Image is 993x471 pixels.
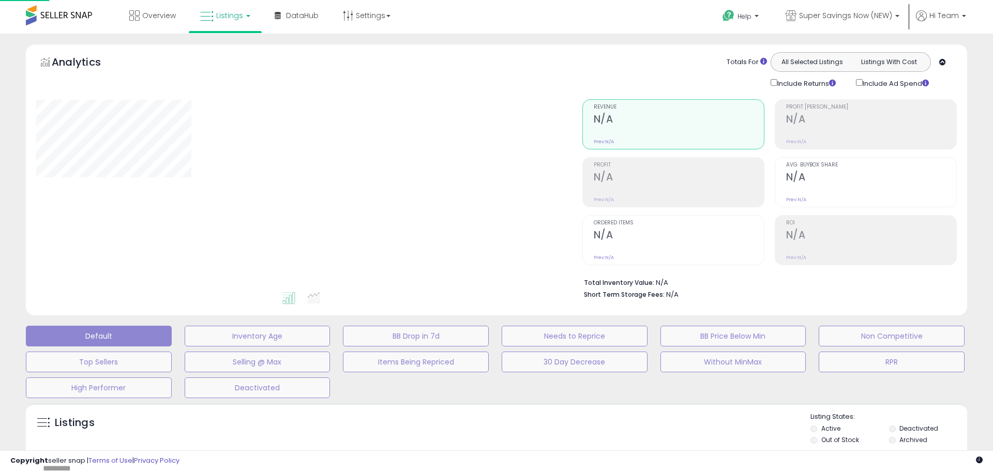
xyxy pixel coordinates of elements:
span: Help [738,12,751,21]
button: Needs to Reprice [502,326,648,346]
span: Overview [142,10,176,21]
button: Without MinMax [660,352,806,372]
a: Hi Team [916,10,966,34]
button: Items Being Repriced [343,352,489,372]
h2: N/A [786,171,956,185]
span: Ordered Items [594,220,764,226]
strong: Copyright [10,455,48,465]
b: Total Inventory Value: [584,278,654,287]
button: Deactivated [185,377,330,398]
button: RPR [819,352,965,372]
h2: N/A [594,229,764,243]
a: Help [714,2,769,34]
button: 30 Day Decrease [502,352,648,372]
button: BB Price Below Min [660,326,806,346]
h2: N/A [786,229,956,243]
span: ROI [786,220,956,226]
h2: N/A [594,113,764,127]
div: Include Ad Spend [848,77,945,89]
button: Selling @ Max [185,352,330,372]
b: Short Term Storage Fees: [584,290,665,299]
button: BB Drop in 7d [343,326,489,346]
small: Prev: N/A [786,196,806,203]
h2: N/A [786,113,956,127]
span: Profit [594,162,764,168]
small: Prev: N/A [594,196,614,203]
button: Top Sellers [26,352,172,372]
div: seller snap | | [10,456,179,466]
span: Super Savings Now (NEW) [799,10,892,21]
span: DataHub [286,10,319,21]
span: Hi Team [929,10,959,21]
span: N/A [666,290,679,299]
small: Prev: N/A [594,139,614,145]
button: Non Competitive [819,326,965,346]
span: Revenue [594,104,764,110]
li: N/A [584,276,949,288]
small: Prev: N/A [786,139,806,145]
div: Totals For [727,57,767,67]
button: All Selected Listings [774,55,851,69]
small: Prev: N/A [786,254,806,261]
i: Get Help [722,9,735,22]
span: Profit [PERSON_NAME] [786,104,956,110]
button: Listings With Cost [850,55,927,69]
h5: Analytics [52,55,121,72]
button: Default [26,326,172,346]
div: Include Returns [763,77,848,89]
button: Inventory Age [185,326,330,346]
span: Avg. Buybox Share [786,162,956,168]
span: Listings [216,10,243,21]
small: Prev: N/A [594,254,614,261]
h2: N/A [594,171,764,185]
button: High Performer [26,377,172,398]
